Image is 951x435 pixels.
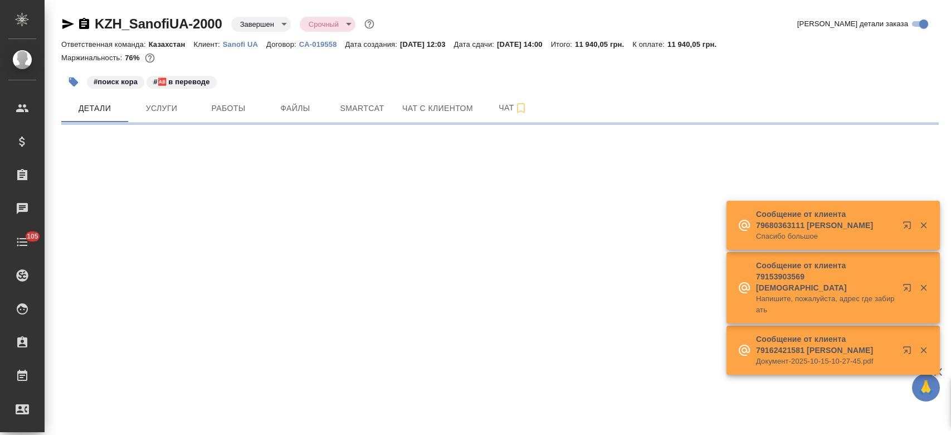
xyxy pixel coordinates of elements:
span: 105 [20,231,45,242]
p: Сообщение от клиента 79153903569 [DEMOGRAPHIC_DATA] [756,260,895,293]
p: #🆎 в переводе [153,76,209,88]
span: Чат [486,101,540,115]
p: Казахстан [149,40,194,49]
button: Закрыть [912,283,935,293]
button: Открыть в новой вкладке [896,277,923,303]
button: 4598.26 RUB; [143,51,157,65]
p: Sanofi UA [223,40,266,49]
span: Детали [68,101,121,115]
p: Сообщение от клиента 79162421581 [PERSON_NAME] [756,333,895,356]
button: Открыть в новой вкладке [896,214,923,241]
button: Срочный [305,20,342,29]
button: Скопировать ссылку [77,17,91,31]
p: [DATE] 14:00 [497,40,551,49]
span: поиск кора [86,76,145,86]
p: Договор: [266,40,299,49]
p: Итого: [551,40,575,49]
button: Добавить тэг [61,70,86,94]
button: Закрыть [912,220,935,230]
span: Smartcat [335,101,389,115]
p: Дата сдачи: [454,40,497,49]
p: Маржинальность: [61,54,125,62]
p: #поиск кора [94,76,138,88]
span: Работы [202,101,255,115]
svg: Подписаться [514,101,528,115]
p: Ответственная команда: [61,40,149,49]
a: CA-019558 [299,39,345,49]
p: 11 940,05 грн. [667,40,725,49]
p: [DATE] 12:03 [400,40,454,49]
div: Завершен [231,17,291,32]
div: Завершен [300,17,355,32]
button: Скопировать ссылку для ЯМессенджера [61,17,75,31]
button: Доп статусы указывают на важность/срочность заказа [362,17,377,31]
a: KZH_SanofiUA-2000 [95,16,222,31]
span: Услуги [135,101,188,115]
button: Завершен [237,20,277,29]
p: Сообщение от клиента 79680363111 [PERSON_NAME] [756,209,895,231]
p: Клиент: [193,40,222,49]
button: Закрыть [912,345,935,355]
p: Спасибо большое [756,231,895,242]
a: 105 [3,228,42,256]
p: CA-019558 [299,40,345,49]
p: 76% [125,54,142,62]
p: Дата создания: [345,40,400,49]
span: [PERSON_NAME] детали заказа [797,18,908,30]
p: 11 940,05 грн. [575,40,632,49]
a: Sanofi UA [223,39,266,49]
button: Открыть в новой вкладке [896,339,923,366]
span: 🆎 в переводе [145,76,217,86]
p: Напишите, пожалуйста, адрес где забирать [756,293,895,316]
span: Чат с клиентом [402,101,473,115]
p: Документ-2025-10-15-10-27-45.pdf [756,356,895,367]
span: Файлы [269,101,322,115]
p: К оплате: [632,40,667,49]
